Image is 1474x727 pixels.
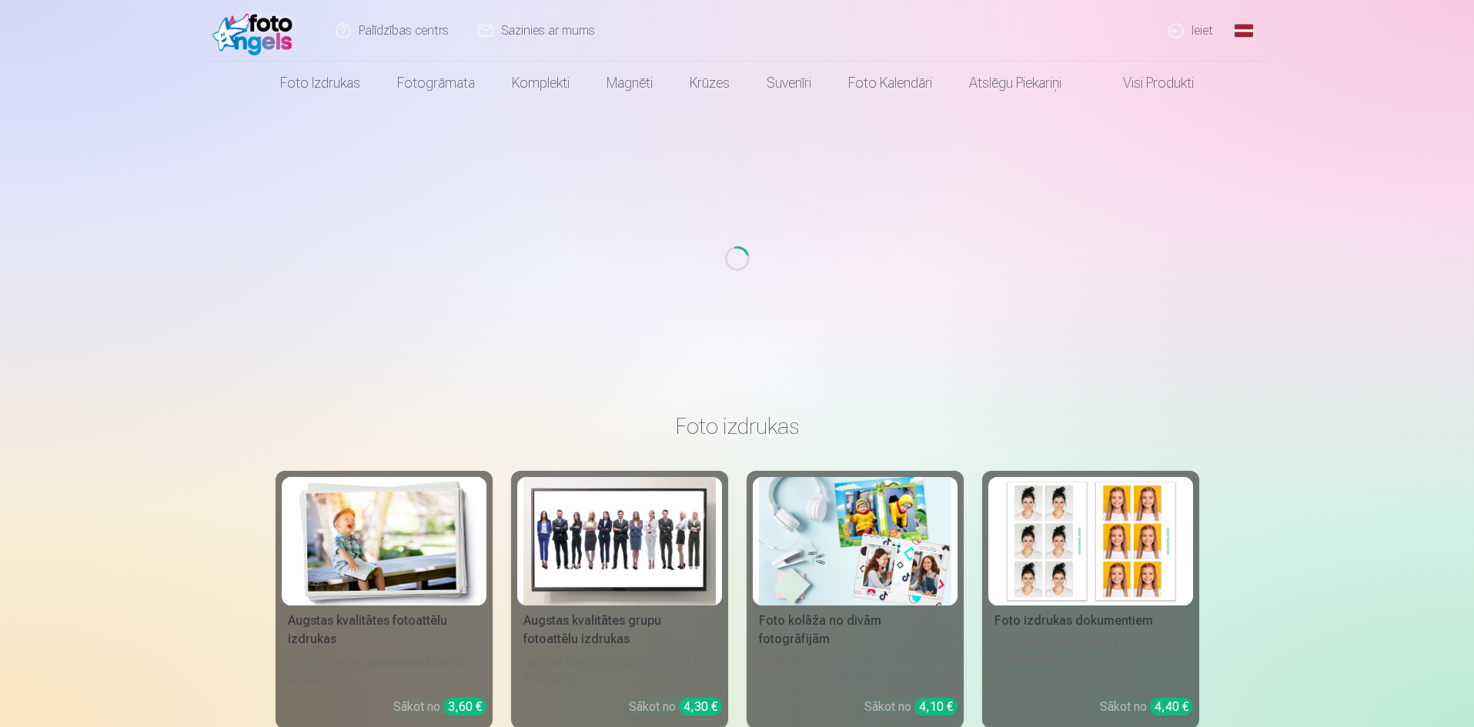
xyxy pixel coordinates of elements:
img: /fa1 [212,6,301,55]
div: 210 gsm papīrs, piesātināta krāsa un detalizācija [282,655,486,685]
div: [DEMOGRAPHIC_DATA] neaizmirstami mirkļi vienā skaistā bildē [753,655,958,685]
img: Foto kolāža no divām fotogrāfijām [759,477,951,605]
div: 4,40 € [1150,698,1193,715]
div: Universālas foto izdrukas dokumentiem (6 fotogrāfijas) [988,636,1193,685]
a: Foto kalendāri [830,62,951,105]
a: Foto izdrukas [262,62,379,105]
div: Foto izdrukas dokumentiem [988,612,1193,630]
div: Foto kolāža no divām fotogrāfijām [753,612,958,649]
img: Foto izdrukas dokumentiem [994,477,1187,605]
div: 4,30 € [679,698,722,715]
a: Atslēgu piekariņi [951,62,1080,105]
div: Augstas kvalitātes grupu fotoattēlu izdrukas [517,612,722,649]
div: 4,10 € [914,698,958,715]
a: Komplekti [493,62,588,105]
div: Sākot no [629,698,722,716]
a: Visi produkti [1080,62,1212,105]
h3: Foto izdrukas [288,412,1187,440]
div: Sākot no [864,698,958,716]
img: Augstas kvalitātes fotoattēlu izdrukas [288,477,480,605]
div: 3,60 € [443,698,486,715]
a: Magnēti [588,62,671,105]
a: Suvenīri [748,62,830,105]
div: Sākot no [393,698,486,716]
a: Fotogrāmata [379,62,493,105]
div: Augstas kvalitātes fotoattēlu izdrukas [282,612,486,649]
img: Augstas kvalitātes grupu fotoattēlu izdrukas [523,477,716,605]
div: Sākot no [1100,698,1193,716]
div: Spilgtas krāsas uz Fuji Film Crystal fotopapīra [517,655,722,685]
a: Krūzes [671,62,748,105]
